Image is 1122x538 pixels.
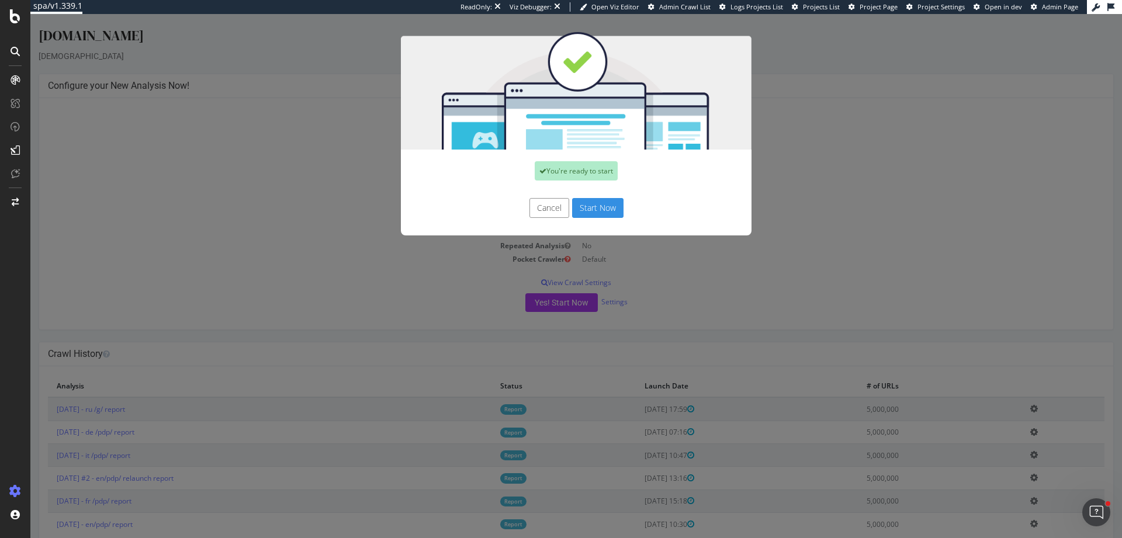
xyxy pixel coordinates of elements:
span: Logs Projects List [730,2,783,11]
span: Admin Page [1042,2,1078,11]
a: Projects List [792,2,840,12]
button: Start Now [542,184,593,204]
span: Project Settings [917,2,965,11]
span: Project Page [860,2,898,11]
div: Viz Debugger: [510,2,552,12]
iframe: To enrich screen reader interactions, please activate Accessibility in Grammarly extension settings [30,14,1122,538]
a: Open Viz Editor [580,2,639,12]
a: Project Page [849,2,898,12]
a: Admin Page [1031,2,1078,12]
a: Logs Projects List [719,2,783,12]
div: You're ready to start [504,147,587,166]
iframe: Intercom live chat [1082,498,1110,526]
span: Projects List [803,2,840,11]
a: Open in dev [974,2,1022,12]
span: Open Viz Editor [591,2,639,11]
img: You're all set! [370,18,721,136]
a: Project Settings [906,2,965,12]
span: Open in dev [985,2,1022,11]
div: ReadOnly: [460,2,492,12]
span: Admin Crawl List [659,2,711,11]
a: Admin Crawl List [648,2,711,12]
button: Cancel [499,184,539,204]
